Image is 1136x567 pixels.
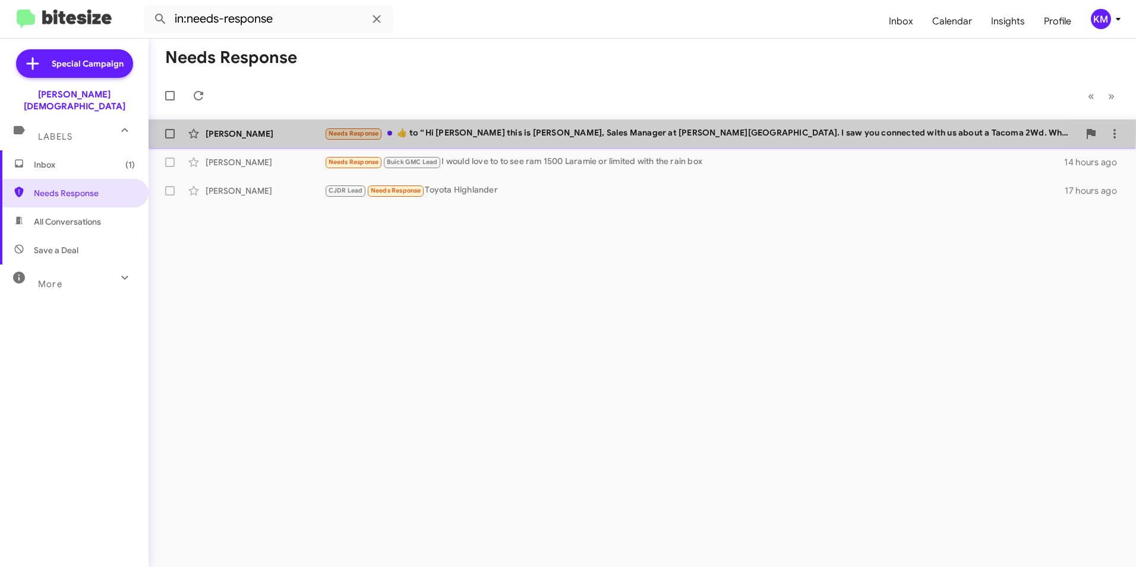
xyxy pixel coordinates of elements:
[125,159,135,171] span: (1)
[16,49,133,78] a: Special Campaign
[144,5,393,33] input: Search
[38,279,62,289] span: More
[1064,156,1126,168] div: 14 hours ago
[165,48,297,67] h1: Needs Response
[52,58,124,70] span: Special Campaign
[1081,84,1122,108] nav: Page navigation example
[324,155,1064,169] div: I would love to to see ram 1500 Laramie or limited with the rain box
[324,184,1065,197] div: Toyota Highlander
[371,187,421,194] span: Needs Response
[34,187,135,199] span: Needs Response
[1091,9,1111,29] div: KM
[206,185,324,197] div: [PERSON_NAME]
[206,128,324,140] div: [PERSON_NAME]
[34,244,78,256] span: Save a Deal
[1081,9,1123,29] button: KM
[329,130,379,137] span: Needs Response
[34,159,135,171] span: Inbox
[206,156,324,168] div: [PERSON_NAME]
[982,4,1034,39] a: Insights
[324,127,1079,140] div: ​👍​ to “ Hi [PERSON_NAME] this is [PERSON_NAME], Sales Manager at [PERSON_NAME][GEOGRAPHIC_DATA]....
[1081,84,1102,108] button: Previous
[1034,4,1081,39] a: Profile
[38,131,72,142] span: Labels
[329,158,379,166] span: Needs Response
[329,187,363,194] span: CJDR Lead
[1108,89,1115,103] span: »
[879,4,923,39] a: Inbox
[923,4,982,39] a: Calendar
[1088,89,1094,103] span: «
[1065,185,1126,197] div: 17 hours ago
[34,216,101,228] span: All Conversations
[1101,84,1122,108] button: Next
[387,158,438,166] span: Buick GMC Lead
